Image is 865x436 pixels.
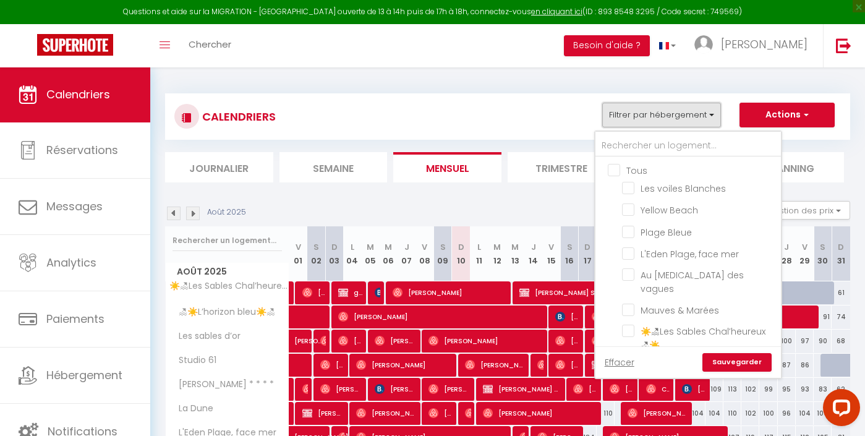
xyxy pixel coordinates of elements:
abbr: S [313,241,319,253]
span: Analytics [46,255,96,270]
div: 91 [814,306,832,328]
span: [PERSON_NAME] [294,323,323,346]
span: [PERSON_NAME] [302,281,326,304]
div: 110 [597,402,615,425]
span: [PERSON_NAME] [555,353,579,377]
span: [PERSON_NAME] [592,329,634,353]
span: [PERSON_NAME] D’[PERSON_NAME] [592,353,705,377]
abbr: S [567,241,573,253]
th: 17 [579,226,597,281]
th: 01 [289,226,307,281]
span: ☀️🏖Les Sables Chal’heureux 🏖☀️ [168,281,291,291]
abbr: S [440,241,446,253]
abbr: M [385,241,392,253]
button: Actions [739,103,835,127]
abbr: J [531,241,536,253]
span: [PERSON_NAME] [555,305,579,328]
abbr: S [820,241,825,253]
th: 16 [560,226,578,281]
li: Semaine [279,152,388,182]
span: [PERSON_NAME] [610,377,634,401]
div: 100 [759,402,777,425]
div: 86 [796,354,814,377]
div: 109 [705,378,723,401]
div: 102 [741,402,759,425]
span: [PERSON_NAME] [682,377,706,401]
th: 10 [452,226,470,281]
div: 62 [832,378,850,401]
a: ... [PERSON_NAME] [685,24,823,67]
span: Paiements [46,311,104,327]
span: [PERSON_NAME] [320,377,362,401]
span: Chercher [189,38,231,51]
abbr: J [404,241,409,253]
span: [PERSON_NAME] [428,401,453,425]
span: gaelle evain [338,281,362,304]
span: Mauves & Marées [641,304,719,317]
span: Les sables d’or [168,330,244,343]
span: [PERSON_NAME] [320,353,344,377]
input: Rechercher un logement... [173,229,282,252]
li: Planning [736,152,844,182]
abbr: D [838,241,844,253]
span: Calendriers [46,87,110,102]
span: Août 2025 [166,263,289,281]
abbr: V [422,241,427,253]
li: Mensuel [393,152,501,182]
div: 90 [814,330,832,353]
li: Trimestre [508,152,616,182]
span: Plage Bleue [641,226,692,239]
span: [PERSON_NAME] [483,401,597,425]
div: 104 [687,402,705,425]
th: 15 [542,226,560,281]
span: Studio 61 [168,354,219,367]
span: Ravalement Delestre [375,281,381,304]
span: [PERSON_NAME] [537,353,543,377]
span: [PERSON_NAME] [PERSON_NAME] [465,353,525,377]
span: Hébergement [46,367,122,383]
div: 61 [832,281,850,304]
abbr: L [351,241,354,253]
img: Super Booking [37,34,113,56]
a: [PERSON_NAME] [289,330,307,353]
abbr: L [477,241,481,253]
span: [PERSON_NAME] [428,377,471,401]
abbr: D [584,241,590,253]
th: 09 [434,226,452,281]
abbr: V [802,241,807,253]
div: 83 [814,378,832,401]
p: Août 2025 [207,207,246,218]
div: 97 [796,330,814,353]
abbr: M [367,241,374,253]
th: 07 [398,226,415,281]
th: 08 [415,226,433,281]
th: 12 [488,226,506,281]
th: 04 [343,226,361,281]
th: 05 [362,226,380,281]
span: [PERSON_NAME] [428,329,542,353]
th: 13 [506,226,524,281]
span: La Dune [168,402,216,416]
span: Réservations [46,142,118,158]
button: Filtrer par hébergement [602,103,721,127]
div: Filtrer par hébergement [594,130,782,379]
span: [PERSON_NAME] [338,305,542,328]
div: 96 [778,402,796,425]
span: [PERSON_NAME] [573,377,597,401]
div: 93 [796,378,814,401]
div: 104 [796,402,814,425]
span: [PERSON_NAME] [465,401,471,425]
div: 113 [723,378,741,401]
span: [PERSON_NAME] * * * * [168,378,277,391]
a: en cliquant ici [531,6,582,17]
div: 74 [832,306,850,328]
div: 100 [778,330,796,353]
div: 102 [741,378,759,401]
abbr: M [511,241,519,253]
div: 104 [705,402,723,425]
a: Sauvegarder [702,353,772,372]
span: [PERSON_NAME] [PERSON_NAME] [483,377,561,401]
img: logout [836,38,851,53]
span: Au [MEDICAL_DATA] des vagues [641,269,744,295]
